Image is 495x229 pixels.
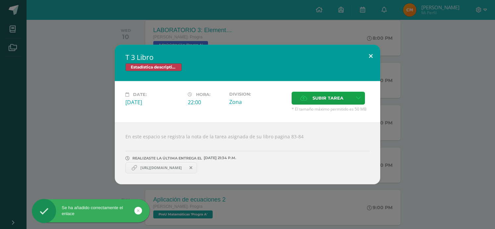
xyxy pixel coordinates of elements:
[132,156,202,160] span: REALIZASTE LA ÚLTIMA ENTREGA EL
[32,205,150,217] div: Se ha añadido correctamente el enlace
[125,99,182,106] div: [DATE]
[361,45,380,67] button: Close (Esc)
[229,92,286,97] label: Division:
[229,98,286,106] div: Zona
[115,122,380,184] div: En este espacio se registra la nota de la tarea asignada de su libro pagina 83-84
[188,99,224,106] div: 22:00
[202,158,236,158] span: [DATE] 21:34 P.M.
[185,164,197,171] span: Remover entrega
[137,165,185,170] span: [URL][DOMAIN_NAME]
[125,162,197,173] a: https://docs.google.com/document/d/1_waa8RrHzP39wyGm4-ayLHkY2jJ6THDoAWNryNIE_Bs/edit?usp=sharing
[125,63,182,71] span: Estadística descriptiva
[313,92,343,104] span: Subir tarea
[133,92,147,97] span: Date:
[292,106,370,112] span: * El tamaño máximo permitido es 50 MB
[196,92,210,97] span: Hora:
[125,53,370,62] h2: T 3 Libro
